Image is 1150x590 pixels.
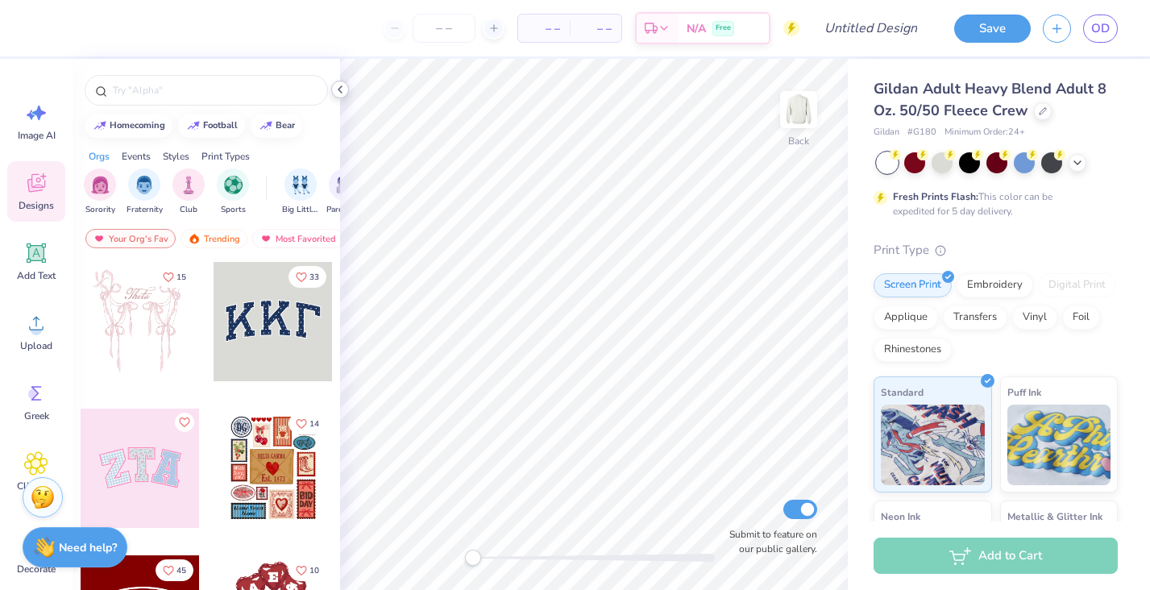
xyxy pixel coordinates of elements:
[122,149,151,164] div: Events
[783,93,815,126] img: Back
[336,176,355,194] img: Parent's Weekend Image
[944,126,1025,139] span: Minimum Order: 24 +
[1007,384,1041,401] span: Puff Ink
[259,233,272,244] img: most_fav.gif
[309,273,319,281] span: 33
[276,121,295,130] div: bear
[259,121,272,131] img: trend_line.gif
[309,567,319,575] span: 10
[943,305,1007,330] div: Transfers
[292,176,309,194] img: Big Little Reveal Image
[127,168,163,216] div: filter for Fraternity
[127,168,163,216] button: filter button
[19,199,54,212] span: Designs
[289,559,326,581] button: Like
[874,338,952,362] div: Rhinestones
[1083,15,1118,43] a: OD
[89,149,110,164] div: Orgs
[907,126,936,139] span: # G180
[201,149,250,164] div: Print Types
[85,114,172,138] button: homecoming
[93,233,106,244] img: most_fav.gif
[282,168,319,216] div: filter for Big Little Reveal
[156,266,193,288] button: Like
[203,121,238,130] div: football
[110,121,165,130] div: homecoming
[788,134,809,148] div: Back
[217,168,249,216] div: filter for Sports
[1091,19,1110,38] span: OD
[874,241,1118,260] div: Print Type
[874,273,952,297] div: Screen Print
[188,233,201,244] img: trending.gif
[20,339,52,352] span: Upload
[957,273,1033,297] div: Embroidery
[289,266,326,288] button: Like
[17,269,56,282] span: Add Text
[127,204,163,216] span: Fraternity
[18,129,56,142] span: Image AI
[217,168,249,216] button: filter button
[309,420,319,428] span: 14
[326,204,363,216] span: Parent's Weekend
[954,15,1031,43] button: Save
[176,567,186,575] span: 45
[17,563,56,575] span: Decorate
[93,121,106,131] img: trend_line.gif
[84,168,116,216] div: filter for Sorority
[881,405,985,485] img: Standard
[178,114,245,138] button: football
[187,121,200,131] img: trend_line.gif
[252,229,343,248] div: Most Favorited
[687,20,706,37] span: N/A
[221,204,246,216] span: Sports
[1038,273,1116,297] div: Digital Print
[1007,405,1111,485] img: Puff Ink
[135,176,153,194] img: Fraternity Image
[893,189,1091,218] div: This color can be expedited for 5 day delivery.
[59,540,117,555] strong: Need help?
[181,229,247,248] div: Trending
[1007,508,1102,525] span: Metallic & Glitter Ink
[84,168,116,216] button: filter button
[812,12,930,44] input: Untitled Design
[176,273,186,281] span: 15
[326,168,363,216] div: filter for Parent's Weekend
[180,176,197,194] img: Club Image
[282,168,319,216] button: filter button
[163,149,189,164] div: Styles
[881,384,924,401] span: Standard
[91,176,110,194] img: Sorority Image
[720,527,817,556] label: Submit to feature on our public gallery.
[10,480,63,505] span: Clipart & logos
[1012,305,1057,330] div: Vinyl
[224,176,243,194] img: Sports Image
[175,413,194,432] button: Like
[874,305,938,330] div: Applique
[465,550,481,566] div: Accessibility label
[874,126,899,139] span: Gildan
[172,168,205,216] button: filter button
[413,14,475,43] input: – –
[282,204,319,216] span: Big Little Reveal
[180,204,197,216] span: Club
[874,79,1106,120] span: Gildan Adult Heavy Blend Adult 8 Oz. 50/50 Fleece Crew
[881,508,920,525] span: Neon Ink
[716,23,731,34] span: Free
[528,20,560,37] span: – –
[24,409,49,422] span: Greek
[1062,305,1100,330] div: Foil
[326,168,363,216] button: filter button
[85,204,115,216] span: Sorority
[111,82,318,98] input: Try "Alpha"
[251,114,302,138] button: bear
[172,168,205,216] div: filter for Club
[579,20,612,37] span: – –
[289,413,326,434] button: Like
[85,229,176,248] div: Your Org's Fav
[156,559,193,581] button: Like
[893,190,978,203] strong: Fresh Prints Flash:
